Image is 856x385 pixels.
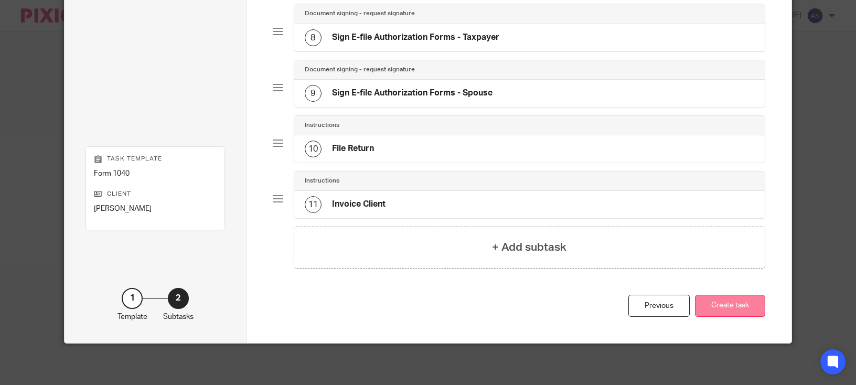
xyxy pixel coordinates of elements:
div: Previous [628,295,690,317]
h4: File Return [332,143,374,154]
h4: Instructions [305,121,339,130]
p: [PERSON_NAME] [94,204,216,214]
h4: Document signing - request signature [305,9,415,18]
p: Template [117,312,147,322]
div: 2 [168,288,189,309]
button: Create task [695,295,765,317]
h4: Sign E-file Authorization Forms - Taxpayer [332,32,499,43]
div: 9 [305,85,322,102]
div: 8 [305,29,322,46]
h4: + Add subtask [492,239,566,255]
h4: Document signing - request signature [305,66,415,74]
div: 1 [122,288,143,309]
h4: Sign E-file Authorization Forms - Spouse [332,88,493,99]
p: Client [94,190,216,198]
div: 11 [305,196,322,213]
p: Form 1040 [94,168,216,179]
p: Task template [94,155,216,163]
p: Subtasks [163,312,194,322]
h4: Instructions [305,177,339,185]
h4: Invoice Client [332,199,386,210]
div: 10 [305,141,322,157]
